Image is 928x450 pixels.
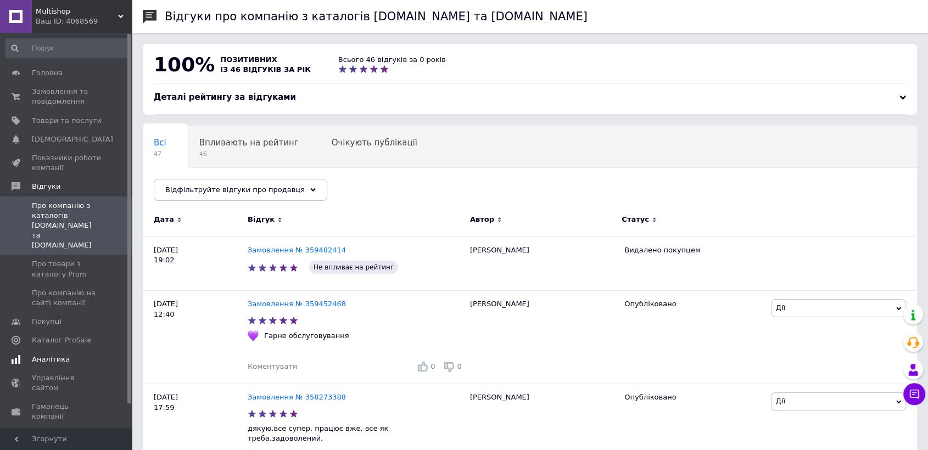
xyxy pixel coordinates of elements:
[32,153,102,173] span: Показники роботи компанії
[5,38,129,58] input: Пошук
[622,215,649,224] span: Статус
[32,335,91,345] span: Каталог ProSale
[32,402,102,421] span: Гаманець компанії
[248,330,259,341] img: :purple_heart:
[32,68,63,78] span: Головна
[154,92,296,102] span: Деталі рейтингу за відгуками
[624,392,762,402] div: Опубліковано
[220,55,277,64] span: позитивних
[32,116,102,126] span: Товари та послуги
[465,291,619,384] div: [PERSON_NAME]
[431,362,435,370] span: 0
[248,362,297,370] span: Коментувати
[32,355,70,364] span: Аналітика
[776,397,785,405] span: Дії
[338,55,446,65] div: Всього 46 відгуків за 0 років
[154,215,174,224] span: Дата
[332,138,417,148] span: Очікують публікації
[32,288,102,308] span: Про компанію на сайті компанії
[143,237,248,291] div: [DATE] 19:02
[776,303,785,312] span: Дії
[470,215,494,224] span: Автор
[32,134,113,144] span: [DEMOGRAPHIC_DATA]
[624,299,762,309] div: Опубліковано
[248,300,346,308] a: Замовлення № 359452468
[248,246,346,254] a: Замовлення № 359482414
[32,201,102,251] span: Про компанію з каталогів [DOMAIN_NAME] та [DOMAIN_NAME]
[220,65,311,74] span: із 46 відгуків за рік
[154,53,215,76] span: 100%
[457,362,462,370] span: 0
[465,237,619,291] div: [PERSON_NAME]
[32,87,102,106] span: Замовлення та повідомлення
[199,138,299,148] span: Впливають на рейтинг
[248,424,465,443] p: дякую.все супер, працює вже, все як треба.задоволений.
[903,383,925,405] button: Чат з покупцем
[261,331,351,341] div: Гарне обслуговування
[32,259,102,279] span: Про товари з каталогу Prom
[248,215,275,224] span: Відгук
[165,10,588,23] h1: Відгуки про компанію з каталогів [DOMAIN_NAME] та [DOMAIN_NAME]
[154,138,166,148] span: Всі
[36,16,132,26] div: Ваш ID: 4068569
[624,245,762,255] div: Видалено покупцем
[32,182,60,192] span: Відгуки
[154,179,265,189] span: Опубліковані без комен...
[248,393,346,401] a: Замовлення № 358273388
[154,150,166,158] span: 47
[309,261,398,274] span: Не впливає на рейтинг
[143,291,248,384] div: [DATE] 12:40
[154,92,906,103] div: Деталі рейтингу за відгуками
[36,7,118,16] span: Multishop
[248,362,297,372] div: Коментувати
[32,373,102,393] span: Управління сайтом
[165,185,305,194] span: Відфільтруйте відгуки про продавця
[199,150,299,158] span: 46
[32,317,62,327] span: Покупці
[143,168,287,210] div: Опубліковані без коментаря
